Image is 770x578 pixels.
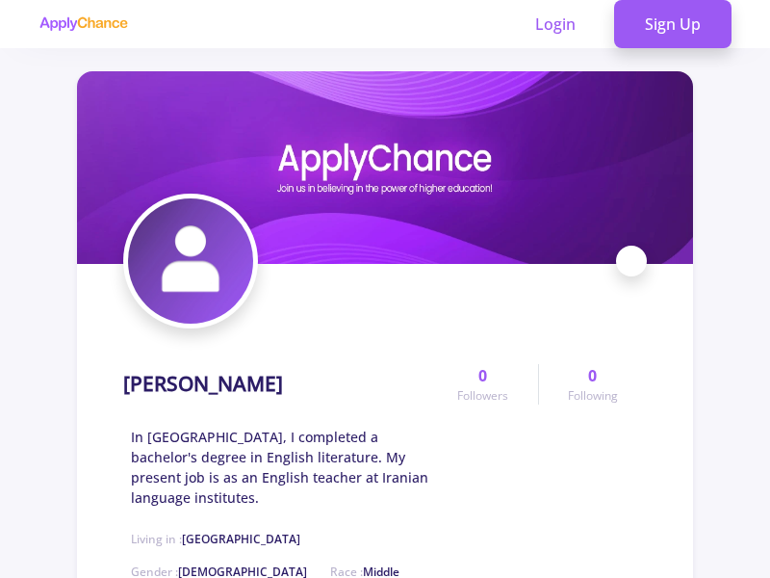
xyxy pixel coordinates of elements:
img: Parisa Safaeicover image [77,71,693,264]
span: Living in : [131,531,300,547]
img: applychance logo text only [38,16,128,32]
h1: [PERSON_NAME] [123,372,283,396]
span: 0 [588,364,597,387]
span: In [GEOGRAPHIC_DATA], I completed a bachelor's degree in English literature. My present job is as... [131,427,428,508]
span: [GEOGRAPHIC_DATA] [182,531,300,547]
img: Parisa Safaeiavatar [128,198,253,324]
span: Following [568,387,618,405]
span: Followers [457,387,508,405]
a: 0Following [538,364,647,405]
a: 0Followers [428,364,537,405]
span: 0 [478,364,487,387]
